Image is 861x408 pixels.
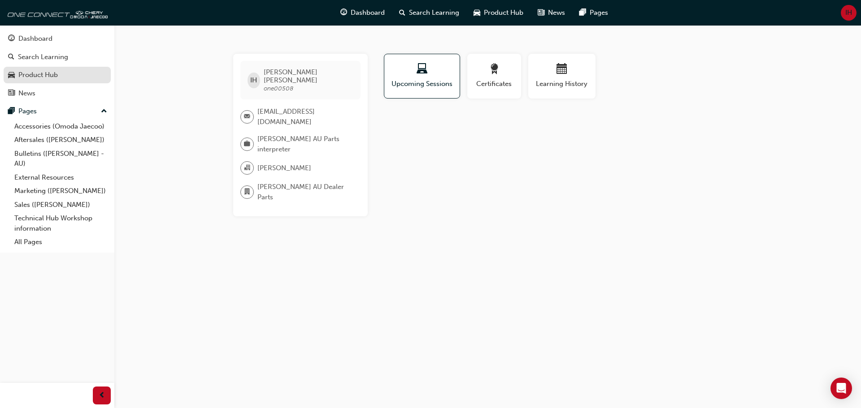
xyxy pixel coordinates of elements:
[264,68,353,84] span: [PERSON_NAME] [PERSON_NAME]
[4,30,111,47] a: Dashboard
[333,4,392,22] a: guage-iconDashboard
[841,5,857,21] button: IH
[548,8,565,18] span: News
[4,103,111,120] button: Pages
[264,85,293,92] span: one00508
[535,79,589,89] span: Learning History
[579,7,586,18] span: pages-icon
[528,54,596,99] button: Learning History
[11,147,111,171] a: Bulletins ([PERSON_NAME] - AU)
[8,71,15,79] span: car-icon
[8,90,15,98] span: news-icon
[101,106,107,117] span: up-icon
[250,75,257,86] span: IH
[489,64,500,76] span: award-icon
[18,34,52,44] div: Dashboard
[392,4,466,22] a: search-iconSearch Learning
[11,198,111,212] a: Sales ([PERSON_NAME])
[11,184,111,198] a: Marketing ([PERSON_NAME])
[11,133,111,147] a: Aftersales ([PERSON_NAME])
[474,79,514,89] span: Certificates
[257,163,311,173] span: [PERSON_NAME]
[351,8,385,18] span: Dashboard
[845,8,852,18] span: IH
[257,182,353,202] span: [PERSON_NAME] AU Dealer Parts
[399,7,405,18] span: search-icon
[831,378,852,399] div: Open Intercom Messenger
[391,79,453,89] span: Upcoming Sessions
[99,390,105,401] span: prev-icon
[531,4,572,22] a: news-iconNews
[417,64,427,76] span: laptop-icon
[4,4,108,21] img: oneconnect
[4,29,111,103] button: DashboardSearch LearningProduct HubNews
[466,4,531,22] a: car-iconProduct Hub
[257,107,353,127] span: [EMAIL_ADDRESS][DOMAIN_NAME]
[4,49,111,65] a: Search Learning
[11,235,111,249] a: All Pages
[244,111,250,123] span: email-icon
[590,8,608,18] span: Pages
[244,186,250,198] span: department-icon
[11,120,111,133] a: Accessories (Omoda Jaecoo)
[8,35,15,43] span: guage-icon
[484,8,523,18] span: Product Hub
[18,70,58,80] div: Product Hub
[244,162,250,174] span: organisation-icon
[557,64,567,76] span: calendar-icon
[4,67,111,83] a: Product Hub
[18,106,37,116] div: Pages
[244,138,250,150] span: briefcase-icon
[572,4,615,22] a: pages-iconPages
[467,54,521,99] button: Certificates
[257,134,353,154] span: [PERSON_NAME] AU Parts interpreter
[340,7,347,18] span: guage-icon
[4,85,111,102] a: News
[8,107,15,116] span: pages-icon
[474,7,480,18] span: car-icon
[18,88,35,99] div: News
[538,7,544,18] span: news-icon
[11,171,111,185] a: External Resources
[384,54,460,99] button: Upcoming Sessions
[8,53,14,61] span: search-icon
[11,211,111,235] a: Technical Hub Workshop information
[18,52,68,62] div: Search Learning
[409,8,459,18] span: Search Learning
